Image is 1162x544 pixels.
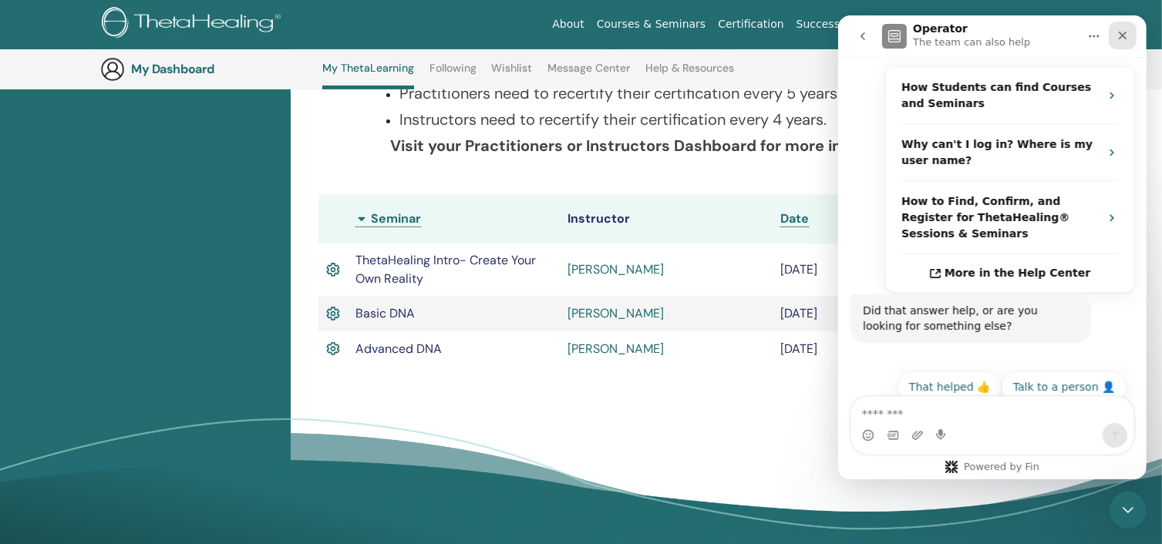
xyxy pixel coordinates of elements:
img: Active Certificate [326,260,340,280]
iframe: Intercom live chat [838,15,1147,479]
a: Certification [712,11,790,39]
img: logo.png [102,8,286,42]
a: [PERSON_NAME] [568,305,664,321]
iframe: Intercom live chat [1110,492,1147,529]
span: Date [780,210,809,227]
h3: My Dashboard [131,62,285,77]
a: Date [780,210,809,227]
span: Basic DNA [355,305,415,321]
a: About [546,11,590,39]
a: Wishlist [492,62,533,86]
td: [DATE] [773,331,912,367]
a: [PERSON_NAME] [568,341,664,357]
a: Store [955,11,995,39]
a: Message Center [547,62,630,86]
a: My ThetaLearning [322,62,414,90]
span: ThetaHealing Intro- Create Your Own Reality [355,252,536,287]
a: [PERSON_NAME] [568,261,664,277]
td: [DATE] [773,296,912,331]
a: Help & Resources [645,62,734,86]
p: Practitioners need to recertify their certification every 5 years. [399,82,988,105]
b: Visit your Practitioners or Instructors Dashboard for more information. [390,136,919,156]
img: Active Certificate [326,304,340,324]
span: Advanced DNA [355,341,442,357]
a: Following [429,62,477,86]
td: [DATE] [773,243,912,296]
a: Success Stories [790,11,887,39]
p: Instructors need to recertify their certification every 4 years. [399,108,988,131]
a: Resources [887,11,955,39]
img: Active Certificate [326,339,340,359]
img: generic-user-icon.jpg [100,57,125,82]
a: Courses & Seminars [591,11,712,39]
th: Instructor [560,194,773,243]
